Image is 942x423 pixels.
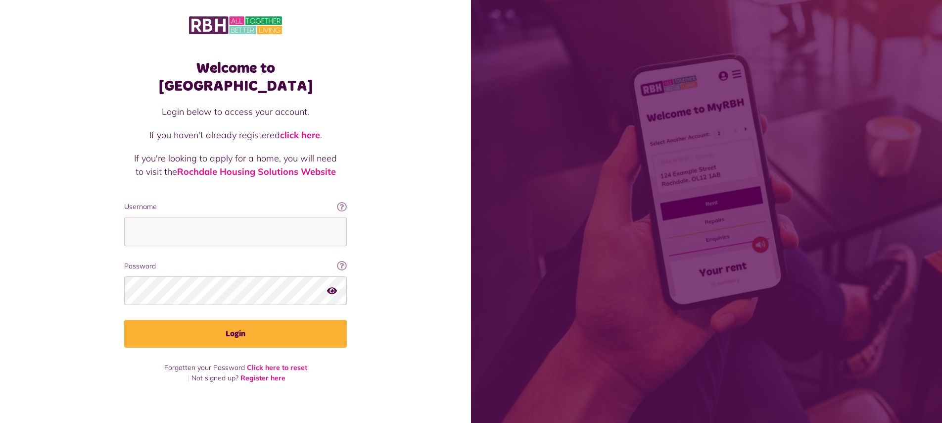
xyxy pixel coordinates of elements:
[134,152,337,178] p: If you're looking to apply for a home, you will need to visit the
[124,320,347,348] button: Login
[124,261,347,271] label: Password
[189,15,282,36] img: MyRBH
[177,166,336,177] a: Rochdale Housing Solutions Website
[240,373,285,382] a: Register here
[247,363,307,372] a: Click here to reset
[134,128,337,142] p: If you haven't already registered .
[280,129,320,141] a: click here
[134,105,337,118] p: Login below to access your account.
[164,363,245,372] span: Forgotten your Password
[191,373,238,382] span: Not signed up?
[124,202,347,212] label: Username
[124,59,347,95] h1: Welcome to [GEOGRAPHIC_DATA]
